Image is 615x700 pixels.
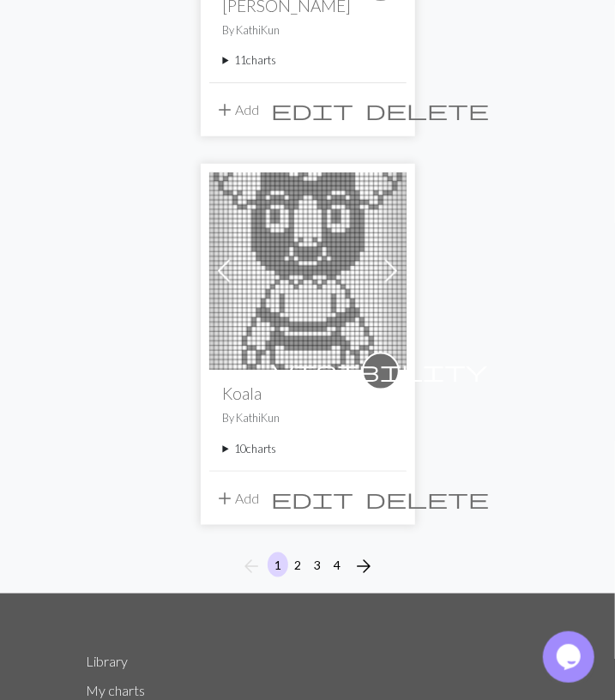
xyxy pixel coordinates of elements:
[366,98,490,122] span: delete
[234,552,381,580] nav: Page navigation
[360,482,496,515] button: Delete
[366,486,490,510] span: delete
[274,358,488,384] span: visibility
[272,488,354,509] i: Edit
[360,94,496,126] button: Delete
[274,354,488,389] i: private
[347,552,381,580] button: Next
[266,94,360,126] button: Edit
[266,482,360,515] button: Edit
[268,552,288,577] button: 1
[223,22,393,39] p: By KathiKun
[353,556,374,576] i: Next
[215,98,236,122] span: add
[272,486,354,510] span: edit
[327,552,347,577] button: 4
[287,552,308,577] button: 2
[353,554,374,578] span: arrow_forward
[223,410,393,426] p: By KathiKun
[87,654,129,670] a: Library
[223,52,393,69] summary: 11charts
[272,98,354,122] span: edit
[209,172,407,370] img: Ozzie
[215,486,236,510] span: add
[209,94,266,126] button: Add
[307,552,328,577] button: 3
[209,261,407,277] a: Ozzie
[543,631,598,683] iframe: chat widget
[223,383,393,403] h2: Koala
[209,482,266,515] button: Add
[87,683,146,699] a: My charts
[223,441,393,457] summary: 10charts
[272,100,354,120] i: Edit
